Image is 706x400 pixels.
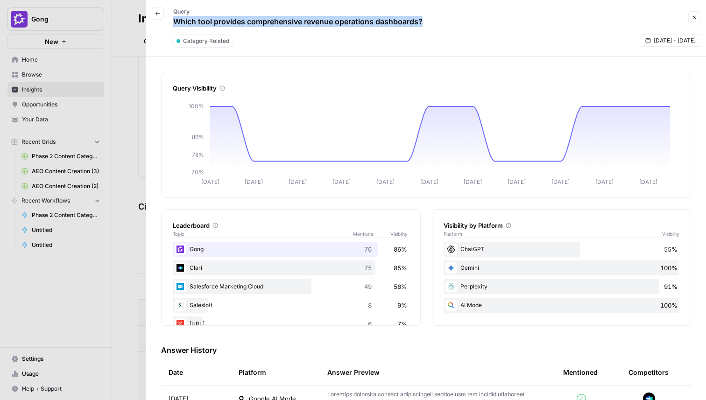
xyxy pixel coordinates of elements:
[368,319,372,329] span: 6
[169,359,183,385] div: Date
[444,298,680,313] div: AI Mode
[551,178,570,185] tspan: [DATE]
[173,260,409,275] div: Clari
[183,37,229,45] span: Category Related
[161,344,691,356] h3: Answer History
[563,359,598,385] div: Mentioned
[245,178,263,185] tspan: [DATE]
[390,230,409,238] span: Visibility
[201,178,219,185] tspan: [DATE]
[376,178,395,185] tspan: [DATE]
[173,230,353,238] span: Topic
[173,298,409,313] div: Salesloft
[173,221,409,230] div: Leaderboard
[173,84,679,93] div: Query Visibility
[444,230,462,238] span: Platform
[394,245,407,254] span: 86%
[175,262,186,274] img: h6qlr8a97mop4asab8l5qtldq2wv
[639,35,702,47] button: [DATE] - [DATE]
[444,279,680,294] div: Perplexity
[173,16,423,27] p: Which tool provides comprehensive revenue operations dashboards?
[664,245,678,254] span: 55%
[239,359,266,385] div: Platform
[189,103,204,110] tspan: 100%
[173,279,409,294] div: Salesforce Marketing Cloud
[444,260,680,275] div: Gemini
[192,151,204,158] tspan: 78%
[368,301,372,310] span: 8
[173,7,423,16] p: Query
[444,221,680,230] div: Visibility by Platform
[332,178,351,185] tspan: [DATE]
[397,319,407,329] span: 7%
[394,263,407,273] span: 85%
[364,245,372,254] span: 76
[508,178,526,185] tspan: [DATE]
[175,300,186,311] img: vpq3xj2nnch2e2ivhsgwmf7hbkjf
[364,282,372,291] span: 49
[420,178,438,185] tspan: [DATE]
[191,168,204,175] tspan: 70%
[444,242,680,257] div: ChatGPT
[639,178,657,185] tspan: [DATE]
[353,230,390,238] span: Mentions
[628,368,669,377] div: Competitors
[660,301,678,310] span: 100%
[327,359,548,385] div: Answer Preview
[364,263,372,273] span: 75
[173,316,409,331] div: [URL]
[660,263,678,273] span: 100%
[595,178,614,185] tspan: [DATE]
[175,318,186,330] img: hcm4s7ic2xq26rsmuray6dv1kquq
[662,230,679,238] span: Visibility
[394,282,407,291] span: 56%
[192,133,204,140] tspan: 86%
[664,282,678,291] span: 91%
[289,178,307,185] tspan: [DATE]
[654,36,696,45] span: [DATE] - [DATE]
[175,281,186,292] img: t5ivhg8jor0zzagzc03mug4u0re5
[464,178,482,185] tspan: [DATE]
[173,242,409,257] div: Gong
[175,244,186,255] img: w6cjb6u2gvpdnjw72qw8i2q5f3eb
[397,301,407,310] span: 9%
